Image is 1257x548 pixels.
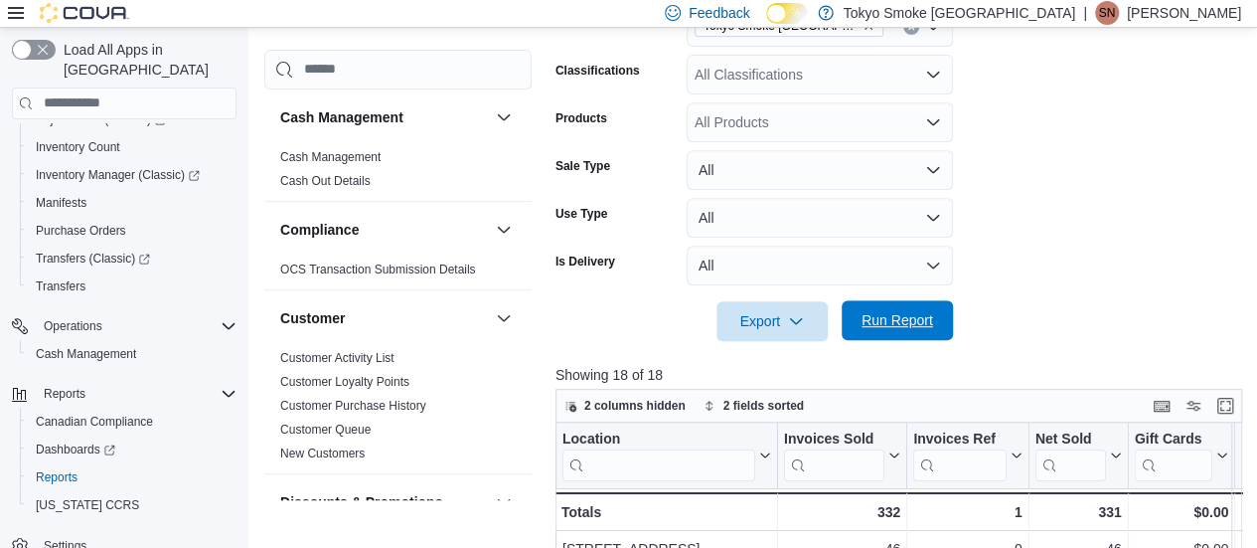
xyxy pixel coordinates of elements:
span: Operations [44,318,102,334]
p: Tokyo Smoke [GEOGRAPHIC_DATA] [844,1,1076,25]
div: Invoices Sold [784,430,884,449]
span: Washington CCRS [28,493,236,517]
div: Gift Card Sales [1135,430,1213,480]
button: Cash Management [280,107,488,127]
h3: Cash Management [280,107,403,127]
button: Inventory Count [20,133,244,161]
span: Reports [36,469,78,485]
button: All [687,150,953,190]
button: All [687,246,953,285]
a: Manifests [28,191,94,215]
label: Use Type [555,206,607,222]
span: Cash Management [28,342,236,366]
span: Inventory Manager (Classic) [28,163,236,187]
a: Customer Activity List [280,351,394,365]
div: Customer [264,346,532,473]
div: Net Sold [1035,430,1106,480]
span: Cash Out Details [280,173,371,189]
button: Transfers [20,273,244,300]
span: Manifests [36,195,86,211]
span: Customer Purchase History [280,398,426,414]
span: Dark Mode [766,24,767,25]
a: Cash Out Details [280,174,371,188]
a: Canadian Compliance [28,410,161,434]
button: Purchase Orders [20,217,244,245]
span: Dashboards [28,438,236,461]
div: $0.00 [1135,500,1229,524]
button: Manifests [20,189,244,217]
div: Location [562,430,755,449]
button: Open list of options [925,67,941,83]
div: Stephanie Neblett [1095,1,1119,25]
span: Inventory Manager (Classic) [36,167,200,183]
a: Customer Queue [280,423,371,437]
a: Transfers (Classic) [20,245,244,273]
span: Cash Management [280,149,381,165]
button: Keyboard shortcuts [1150,394,1174,418]
button: Discounts & Promotions [280,492,488,512]
button: Run Report [842,300,953,340]
a: Reports [28,465,85,489]
div: Compliance [264,258,532,289]
span: [US_STATE] CCRS [36,497,139,513]
span: Inventory Count [36,139,120,155]
label: Classifications [555,63,640,79]
button: Reports [20,463,244,491]
span: Load All Apps in [GEOGRAPHIC_DATA] [56,40,236,80]
div: 332 [784,500,900,524]
span: Reports [36,382,236,406]
span: Customer Queue [280,422,371,438]
a: Customer Loyalty Points [280,375,409,389]
span: SN [1099,1,1116,25]
span: Manifests [28,191,236,215]
a: Dashboards [20,436,244,463]
span: Canadian Compliance [28,410,236,434]
a: Inventory Manager (Classic) [20,161,244,189]
div: Net Sold [1035,430,1106,449]
span: Export [728,301,816,341]
a: Inventory Manager (Classic) [28,163,208,187]
h3: Customer [280,308,345,328]
span: Purchase Orders [36,223,126,239]
span: Canadian Compliance [36,414,153,430]
div: 331 [1035,500,1122,524]
a: Customer Purchase History [280,399,426,413]
a: OCS Transaction Submission Details [280,263,476,276]
span: Run Report [862,310,933,330]
h3: Compliance [280,220,359,240]
span: Transfers (Classic) [28,247,236,271]
button: Discounts & Promotions [492,490,516,514]
button: 2 fields sorted [696,394,812,418]
p: [PERSON_NAME] [1127,1,1241,25]
h3: Discounts & Promotions [280,492,442,512]
button: [US_STATE] CCRS [20,491,244,519]
div: Invoices Sold [784,430,884,480]
div: 1 [913,500,1021,524]
a: Dashboards [28,438,123,461]
button: Location [562,430,771,480]
button: Reports [4,380,244,408]
span: Inventory Count [28,135,236,159]
span: Transfers (Classic) [36,251,150,267]
span: Feedback [689,3,749,23]
button: Customer [280,308,488,328]
a: Cash Management [28,342,144,366]
span: Transfers [36,278,85,294]
div: Invoices Ref [913,430,1006,480]
input: Dark Mode [766,3,808,24]
div: Cash Management [264,145,532,201]
span: Reports [44,386,85,402]
button: Invoices Ref [913,430,1021,480]
a: Inventory Count [28,135,128,159]
div: Invoices Ref [913,430,1006,449]
div: Location [562,430,755,480]
button: Enter fullscreen [1213,394,1237,418]
img: Cova [40,3,129,23]
button: Canadian Compliance [20,408,244,436]
span: Purchase Orders [28,219,236,243]
p: Showing 18 of 18 [555,365,1249,385]
button: Compliance [280,220,488,240]
button: Open list of options [925,114,941,130]
span: OCS Transaction Submission Details [280,262,476,277]
span: Customer Loyalty Points [280,374,409,390]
